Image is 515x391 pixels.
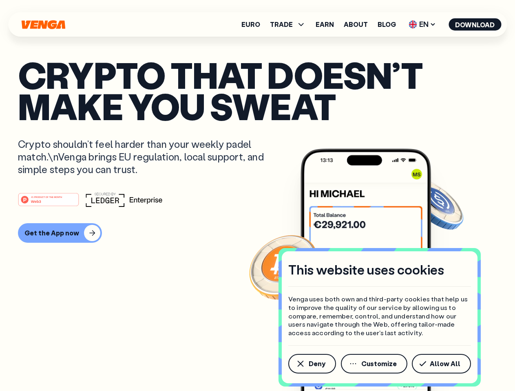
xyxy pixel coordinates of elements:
p: Crypto that doesn’t make you sweat [18,59,497,121]
span: TRADE [270,20,306,29]
svg: Home [20,20,66,29]
tspan: #1 PRODUCT OF THE MONTH [31,195,62,198]
p: Crypto shouldn’t feel harder than your weekly padel match.\nVenga brings EU regulation, local sup... [18,138,276,176]
button: Download [449,18,501,31]
div: Get the App now [24,229,79,237]
a: #1 PRODUCT OF THE MONTHWeb3 [18,198,79,208]
a: Blog [378,21,396,28]
img: flag-uk [409,20,417,29]
a: Euro [241,21,260,28]
span: Allow All [430,360,460,367]
span: TRADE [270,21,293,28]
tspan: Web3 [31,199,41,203]
span: EN [406,18,439,31]
img: Bitcoin [248,230,321,303]
button: Get the App now [18,223,102,243]
button: Customize [341,354,407,373]
h4: This website uses cookies [288,261,444,278]
a: Earn [316,21,334,28]
p: Venga uses both own and third-party cookies that help us to improve the quality of our service by... [288,295,471,337]
img: USDC coin [407,175,465,234]
span: Customize [361,360,397,367]
span: Deny [309,360,325,367]
button: Allow All [412,354,471,373]
a: Get the App now [18,223,497,243]
a: About [344,21,368,28]
button: Deny [288,354,336,373]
